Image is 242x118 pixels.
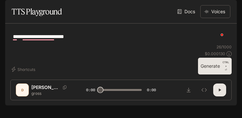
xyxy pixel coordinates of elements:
[223,60,229,68] p: CTRL +
[12,5,62,18] h1: TTS Playground
[182,84,195,96] button: Download audio
[31,91,71,96] p: gross
[198,84,211,96] button: Inspect
[86,87,95,93] span: 0:00
[10,64,38,74] button: Shortcuts
[13,33,226,40] textarea: To enrich screen reader interactions, please activate Accessibility in Grammarly extension settings
[216,44,232,50] p: 26 / 1000
[31,84,60,91] p: [PERSON_NAME]
[200,5,230,18] button: Voices
[176,5,198,18] a: Docs
[205,51,225,56] p: $ 0.000130
[223,60,229,72] p: ⏎
[198,58,232,74] button: GenerateCTRL +⏎
[60,85,69,89] button: Copy Voice ID
[17,85,27,95] div: D
[147,87,156,93] span: 0:00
